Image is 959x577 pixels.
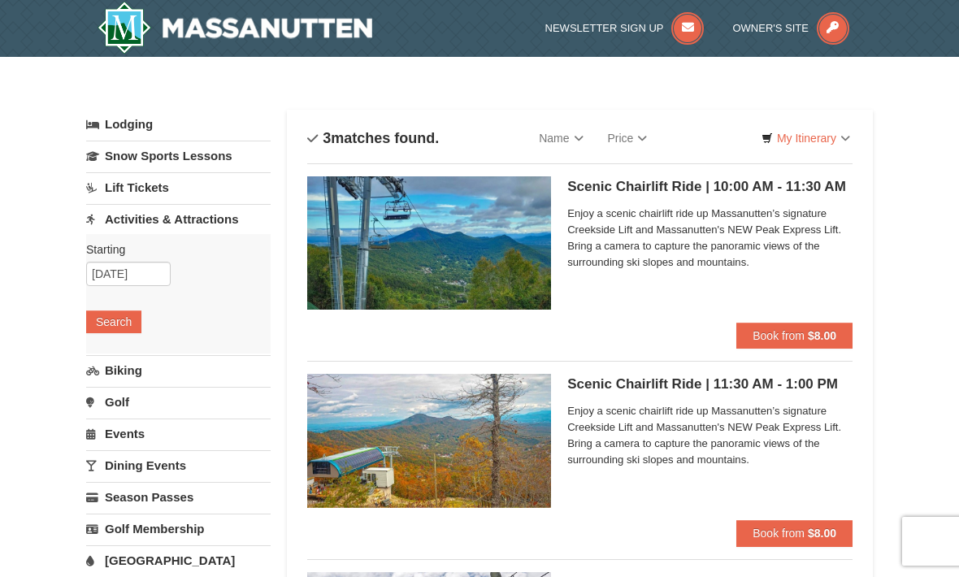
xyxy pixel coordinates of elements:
a: Events [86,419,271,449]
strong: $8.00 [808,527,836,540]
a: Golf Membership [86,514,271,544]
label: Starting [86,241,258,258]
strong: $8.00 [808,329,836,342]
a: Activities & Attractions [86,204,271,234]
a: Dining Events [86,450,271,480]
img: 24896431-13-a88f1aaf.jpg [307,374,551,507]
a: [GEOGRAPHIC_DATA] [86,545,271,575]
span: Owner's Site [732,22,809,34]
a: Name [527,122,595,154]
a: Price [596,122,660,154]
a: Massanutten Resort [98,2,372,54]
button: Book from $8.00 [736,520,853,546]
a: Biking [86,355,271,385]
h5: Scenic Chairlift Ride | 11:30 AM - 1:00 PM [567,376,853,393]
button: Search [86,310,141,333]
img: 24896431-1-a2e2611b.jpg [307,176,551,310]
a: Golf [86,387,271,417]
span: Enjoy a scenic chairlift ride up Massanutten’s signature Creekside Lift and Massanutten's NEW Pea... [567,403,853,468]
h5: Scenic Chairlift Ride | 10:00 AM - 11:30 AM [567,179,853,195]
button: Book from $8.00 [736,323,853,349]
a: Lift Tickets [86,172,271,202]
span: Newsletter Sign Up [545,22,664,34]
img: Massanutten Resort Logo [98,2,372,54]
a: Season Passes [86,482,271,512]
a: Snow Sports Lessons [86,141,271,171]
a: Newsletter Sign Up [545,22,705,34]
a: Owner's Site [732,22,849,34]
a: My Itinerary [751,126,861,150]
a: Lodging [86,110,271,139]
span: Enjoy a scenic chairlift ride up Massanutten’s signature Creekside Lift and Massanutten's NEW Pea... [567,206,853,271]
span: Book from [753,527,805,540]
span: Book from [753,329,805,342]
